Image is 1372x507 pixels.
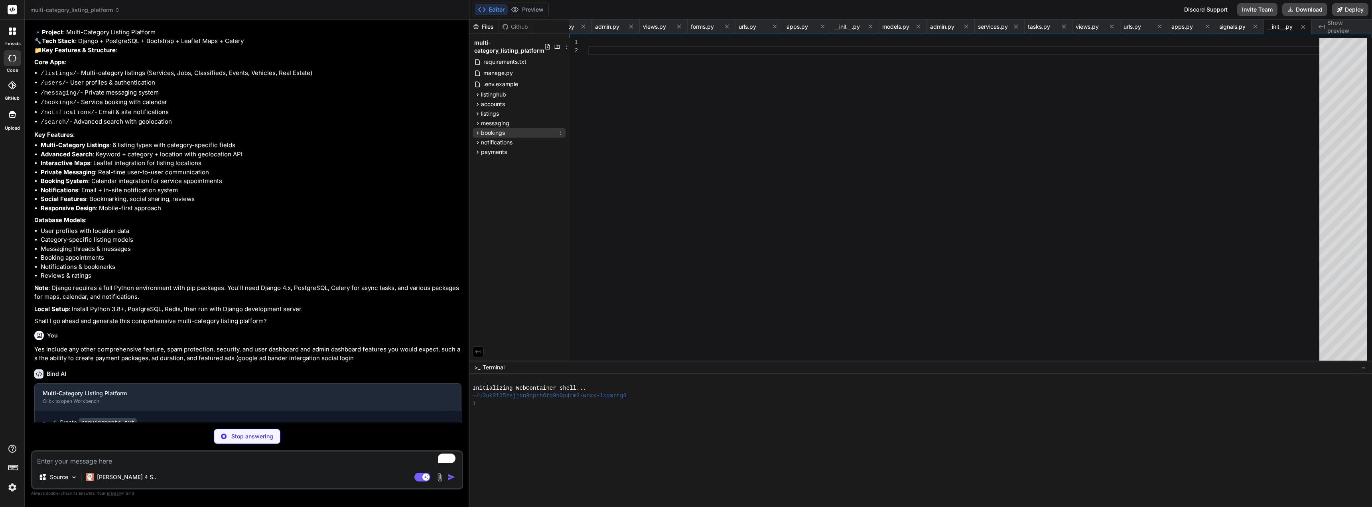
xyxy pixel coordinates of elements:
[41,159,90,167] strong: Interactive Maps
[107,491,121,495] span: privacy
[34,216,85,224] strong: Database Models
[499,23,532,31] div: Github
[481,119,509,127] span: messaging
[481,129,505,137] span: bookings
[41,117,461,127] li: - Advanced search with geolocation
[1332,3,1368,16] button: Deploy
[79,418,137,428] code: requirements.txt
[1282,3,1327,16] button: Download
[71,474,77,481] img: Pick Models
[1267,23,1293,31] span: __init__.py
[41,177,461,186] li: : Calendar integration for service appointments
[435,473,444,482] img: attachment
[473,385,586,392] span: Initializing WebContainer shell...
[231,432,273,440] p: Stop answering
[474,363,480,371] span: >_
[41,204,96,212] strong: Responsive Design
[41,98,461,108] li: - Service booking with calendar
[34,58,65,66] strong: Core Apps
[41,119,69,126] code: /search/
[50,473,68,481] p: Source
[43,389,440,397] div: Multi-Category Listing Platform
[41,168,461,177] li: : Real-time user-to-user communication
[691,23,714,31] span: forms.py
[59,418,137,427] div: Create
[1124,23,1141,31] span: urls.py
[34,131,73,138] strong: Key Features
[508,4,547,15] button: Preview
[481,91,506,99] span: listinghub
[41,195,86,203] strong: Social Features
[473,400,477,407] span: ❯
[1237,3,1277,16] button: Invite Team
[643,23,666,31] span: views.py
[1327,19,1366,35] span: Show preview
[475,4,508,15] button: Editor
[34,216,461,225] p: :
[483,68,514,78] span: manage.py
[34,58,461,67] p: :
[41,271,461,280] li: Reviews & ratings
[930,23,954,31] span: admin.py
[34,28,461,55] p: 🔹 : Multi-Category Listing Platform 🔧 : Django + PostgreSQL + Bootstrap + Leaflet Maps + Celery 📁 :
[41,150,461,159] li: : Keyword + category + location with geolocation API
[739,23,756,31] span: urls.py
[34,305,461,314] p: : Install Python 3.8+, PostgreSQL, Redis, then run with Django development server.
[41,253,461,262] li: Booking appointments
[42,37,75,45] strong: Tech Stack
[1360,361,1367,374] button: −
[834,23,860,31] span: __init__.py
[41,99,77,106] code: /bookings/
[1076,23,1099,31] span: views.py
[41,235,461,245] li: Category-specific listing models
[34,130,461,140] p: :
[483,79,519,89] span: .env.example
[5,95,20,102] label: GitHub
[6,481,19,494] img: settings
[473,392,627,400] span: ~/u3uk0f35zsjjbn9cprh6fq9h0p4tm2-wnxx-lkoartg8
[41,262,461,272] li: Notifications & bookmarks
[569,46,578,55] div: 2
[41,195,461,204] li: : Bookmarking, social sharing, reviews
[86,473,94,481] img: Claude 4 Sonnet
[30,6,120,14] span: multi-category_listing_platform
[481,138,513,146] span: notifications
[1171,23,1193,31] span: apps.py
[41,69,461,79] li: - Multi-category listings (Services, Jobs, Classifieds, Events, Vehicles, Real Estate)
[447,473,455,481] img: icon
[32,452,462,466] textarea: To enrich screen reader interactions, please activate Accessibility in Grammarly extension settings
[41,88,461,98] li: - Private messaging system
[5,125,20,132] label: Upload
[787,23,808,31] span: apps.py
[7,67,18,74] label: code
[34,317,461,326] p: Shall I go ahead and generate this comprehensive multi-category listing platform?
[481,100,505,108] span: accounts
[1028,23,1050,31] span: tasks.py
[1219,23,1246,31] span: signals.py
[41,204,461,213] li: : Mobile-first approach
[41,186,78,194] strong: Notifications
[42,28,63,36] strong: Project
[41,186,461,195] li: : Email + in-site notification system
[1179,3,1232,16] div: Discord Support
[42,46,116,54] strong: Key Features & Structure
[41,109,95,116] code: /notifications/
[481,110,499,118] span: listings
[97,473,156,481] p: [PERSON_NAME] 4 S..
[41,177,88,185] strong: Booking System
[34,284,461,302] p: : Django requires a full Python environment with pip packages. You'll need Django 4.x, PostgreSQL...
[595,23,619,31] span: admin.py
[41,78,461,88] li: - User profiles & authentication
[41,70,77,77] code: /listings/
[569,38,578,46] div: 1
[41,159,461,168] li: : Leaflet integration for listing locations
[43,398,440,404] div: Click to open Workbench
[47,370,66,378] h6: Bind AI
[1361,363,1366,371] span: −
[35,384,448,410] button: Multi-Category Listing PlatformClick to open Workbench
[41,245,461,254] li: Messaging threads & messages
[4,40,21,47] label: threads
[481,148,507,156] span: payments
[41,80,66,87] code: /users/
[882,23,909,31] span: models.py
